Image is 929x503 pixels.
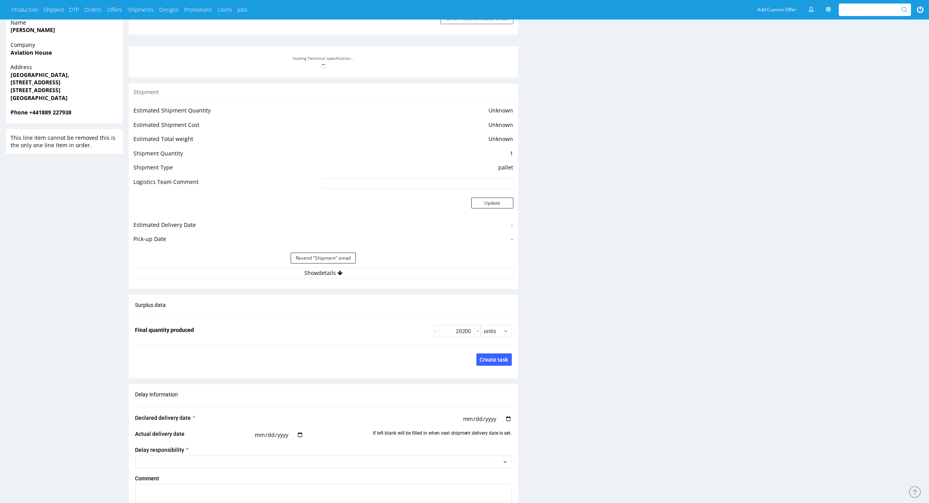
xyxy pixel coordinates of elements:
span: If left blank will be filled in when next shipment delivery date is set. [373,430,512,440]
span: Final quantity produced [135,327,194,333]
button: Create task [476,353,512,366]
span: Actual delivery date [135,431,185,437]
strong: [STREET_ADDRESS] [11,78,60,86]
span: Create task [480,357,508,362]
div: This line item cannot be removed this is the only one line item in order. [6,129,123,154]
a: DTP [69,6,79,14]
span: Declared delivery date [135,415,191,421]
a: Offers [107,6,122,14]
td: Shipment Type [133,163,319,177]
td: Estimated Total weight [133,134,319,149]
td: Unknown [319,134,513,149]
a: Add Custom Offer [753,4,801,16]
span: Company [11,41,118,49]
td: Estimated Shipment Cost [133,120,319,135]
span: units [484,327,503,335]
td: Logistics Team Comment [133,177,319,195]
strong: [PERSON_NAME] [11,26,55,34]
td: 1 [319,149,513,163]
span: Surplus data [135,302,166,308]
td: - [319,220,513,235]
td: Estimated Shipment Quantity [133,106,319,120]
td: - [319,234,513,249]
span: Delay responsibility [135,447,184,453]
a: Jobs [238,6,248,14]
a: Designs [159,6,179,14]
button: Showdetails [133,268,513,278]
a: Shipped [44,6,64,14]
strong: [GEOGRAPHIC_DATA] [11,94,67,102]
span: Comment [135,475,159,482]
span: Delay information [135,391,178,398]
a: Production [12,6,38,14]
td: Unknown [319,106,513,120]
td: Unknown [319,120,513,135]
a: Promotions [184,6,212,14]
div: Shipment [129,84,518,101]
strong: [STREET_ADDRESS] [11,86,60,94]
td: Pick-up Date [133,234,319,249]
input: Search for... [844,4,903,16]
a: Orders [84,6,101,14]
button: Resend "Shipment" email [291,253,356,264]
td: Estimated Delivery Date [133,220,319,235]
button: Update [471,198,513,209]
strong: Aviation House [11,49,52,56]
span: Address [11,63,118,71]
strong: Phone +441889 227938 [11,109,71,116]
td: Shipment Quantity [133,149,319,163]
a: Users [218,6,232,14]
td: pallet [319,163,513,177]
a: Shipments [128,6,154,14]
span: Name [11,19,118,27]
strong: [GEOGRAPHIC_DATA], [11,71,69,78]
